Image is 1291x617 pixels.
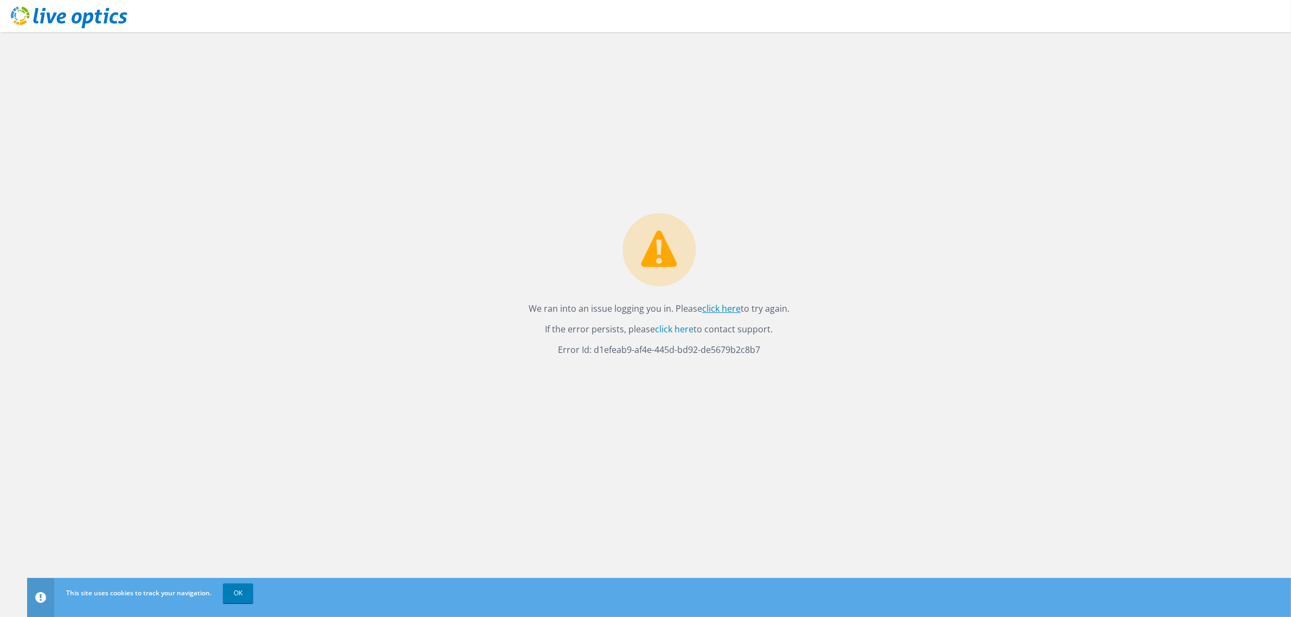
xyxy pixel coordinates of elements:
p: If the error persists, please to contact support. [529,322,789,337]
a: OK [223,583,253,603]
p: Error Id: d1efeab9-af4e-445d-bd92-de5679b2c8b7 [529,342,789,357]
span: This site uses cookies to track your navigation. [66,588,211,597]
a: click here [656,323,694,335]
p: We ran into an issue logging you in. Please to try again. [529,301,789,316]
a: click here [702,303,741,314]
